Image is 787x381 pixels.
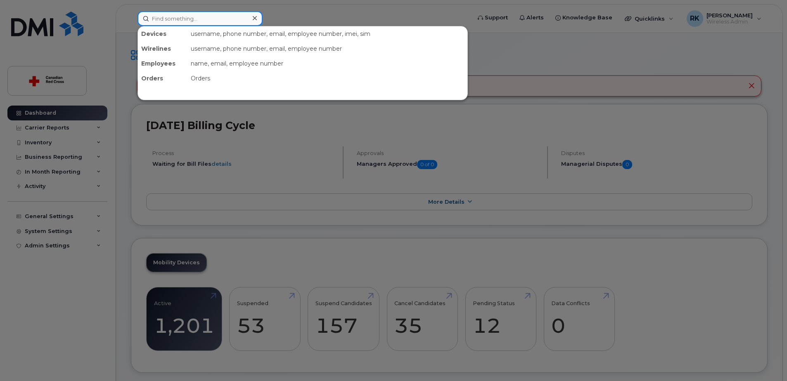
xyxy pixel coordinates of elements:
[187,26,467,41] div: username, phone number, email, employee number, imei, sim
[138,26,187,41] div: Devices
[138,56,187,71] div: Employees
[138,41,187,56] div: Wirelines
[138,71,187,86] div: Orders
[187,56,467,71] div: name, email, employee number
[187,71,467,86] div: Orders
[187,41,467,56] div: username, phone number, email, employee number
